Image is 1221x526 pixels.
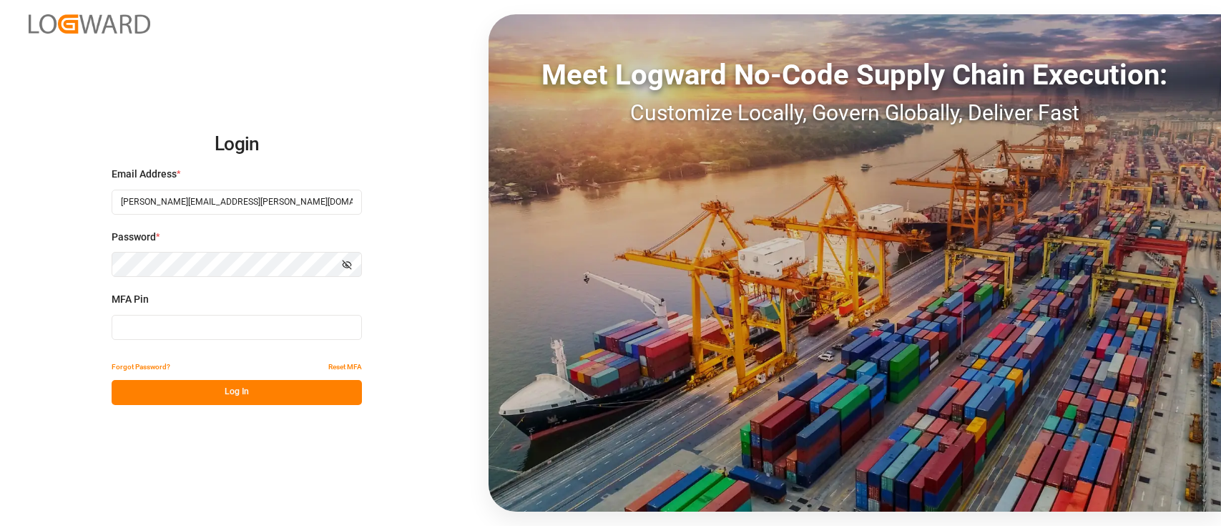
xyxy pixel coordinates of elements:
[112,122,362,167] h2: Login
[112,167,177,182] span: Email Address
[112,190,362,215] input: Enter your email
[489,54,1221,97] div: Meet Logward No-Code Supply Chain Execution:
[112,292,149,307] span: MFA Pin
[29,14,150,34] img: Logward_new_orange.png
[489,97,1221,129] div: Customize Locally, Govern Globally, Deliver Fast
[112,380,362,405] button: Log In
[328,355,362,380] button: Reset MFA
[112,230,156,245] span: Password
[112,355,170,380] button: Forgot Password?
